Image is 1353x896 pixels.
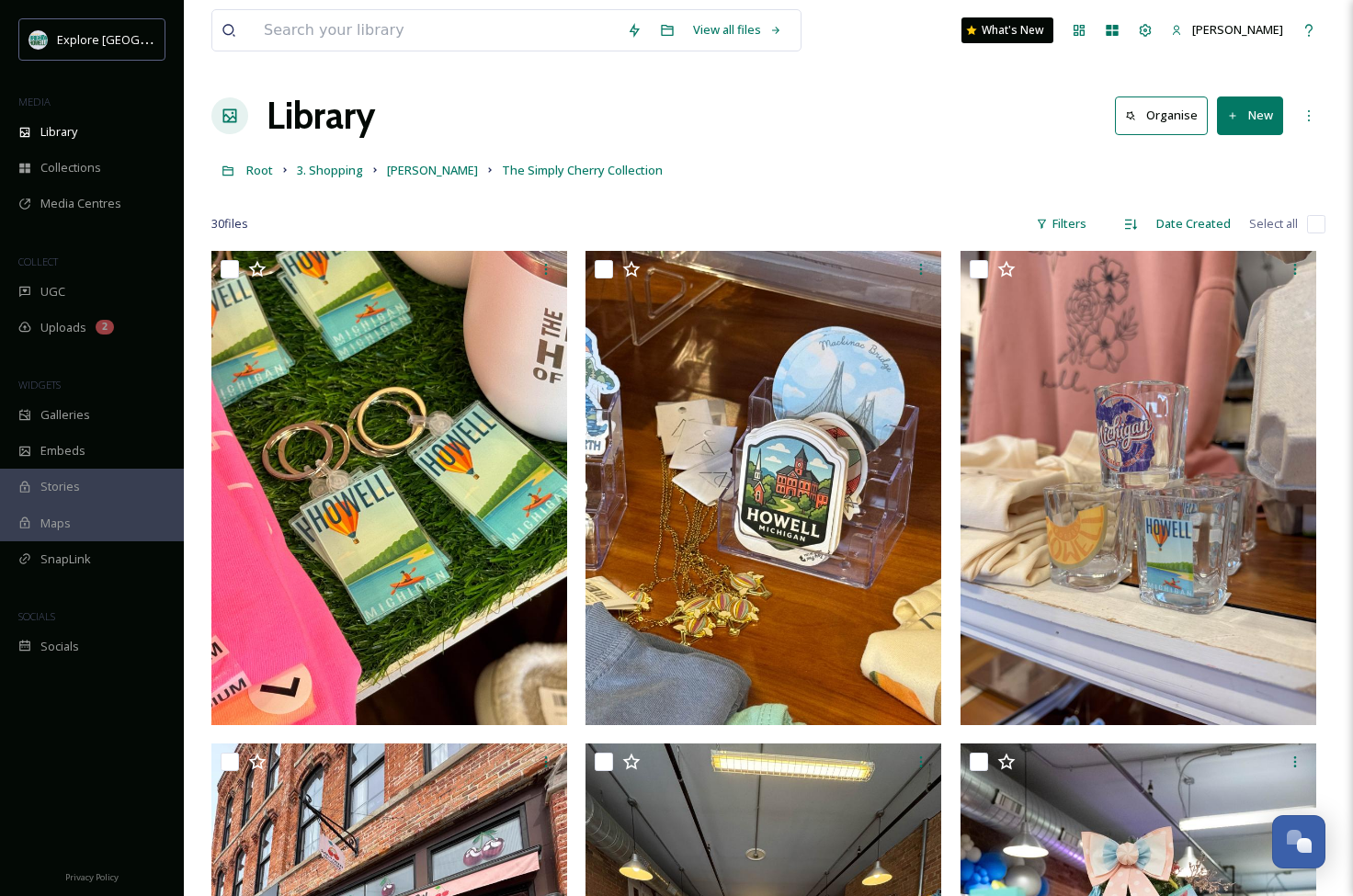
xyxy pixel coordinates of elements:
[57,30,310,48] span: Explore [GEOGRAPHIC_DATA][PERSON_NAME]
[1115,96,1208,134] button: Organise
[684,12,791,48] a: View all files
[18,378,61,391] span: WIDGETS
[267,88,375,143] a: Library
[65,871,119,883] span: Privacy Policy
[961,251,1316,725] img: Simply Cherry Howell Merch (1).jpg
[40,515,71,532] span: Maps
[961,17,1053,43] a: What's New
[297,159,363,181] a: 3. Shopping
[1192,21,1283,38] span: [PERSON_NAME]
[1147,206,1240,242] div: Date Created
[297,162,363,178] span: 3. Shopping
[1217,96,1283,134] button: New
[387,162,478,178] span: [PERSON_NAME]
[255,10,618,51] input: Search your library
[1249,215,1298,233] span: Select all
[40,638,79,655] span: Socials
[18,95,51,108] span: MEDIA
[40,159,101,176] span: Collections
[502,162,663,178] span: The Simply Cherry Collection
[29,30,48,49] img: 67e7af72-b6c8-455a-acf8-98e6fe1b68aa.avif
[40,550,91,568] span: SnapLink
[1115,96,1217,134] a: Organise
[40,442,85,459] span: Embeds
[18,609,55,623] span: SOCIALS
[246,159,273,181] a: Root
[1272,815,1325,868] button: Open Chat
[96,320,114,335] div: 2
[40,123,77,141] span: Library
[40,195,121,212] span: Media Centres
[211,251,567,725] img: Simply Cherry Howell Merch.jpg
[246,162,273,178] span: Root
[40,283,65,301] span: UGC
[40,406,90,424] span: Galleries
[40,478,80,495] span: Stories
[502,159,663,181] a: The Simply Cherry Collection
[18,255,58,268] span: COLLECT
[211,215,248,233] span: 30 file s
[1027,206,1096,242] div: Filters
[1162,12,1292,48] a: [PERSON_NAME]
[586,251,941,725] img: Simply Cherry Howell Merch (2).jpg
[40,319,86,336] span: Uploads
[65,865,119,887] a: Privacy Policy
[387,159,478,181] a: [PERSON_NAME]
